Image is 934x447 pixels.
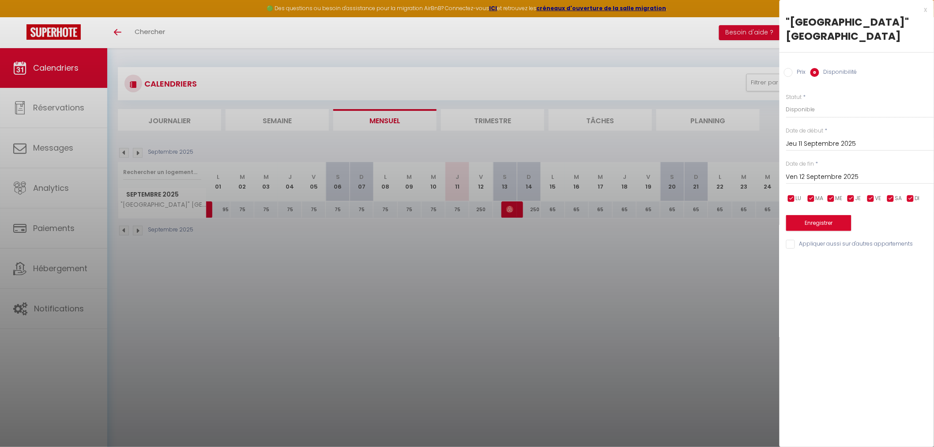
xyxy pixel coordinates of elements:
[7,4,34,30] button: Ouvrir le widget de chat LiveChat
[816,194,824,203] span: MA
[796,194,802,203] span: LU
[780,4,927,15] div: x
[895,194,902,203] span: SA
[793,68,806,78] label: Prix
[786,15,927,43] div: "[GEOGRAPHIC_DATA]" [GEOGRAPHIC_DATA]
[875,194,881,203] span: VE
[819,68,857,78] label: Disponibilité
[896,407,927,440] iframe: Chat
[855,194,861,203] span: JE
[786,215,851,231] button: Enregistrer
[786,127,824,135] label: Date de début
[836,194,843,203] span: ME
[915,194,920,203] span: DI
[786,160,814,168] label: Date de fin
[786,93,802,102] label: Statut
